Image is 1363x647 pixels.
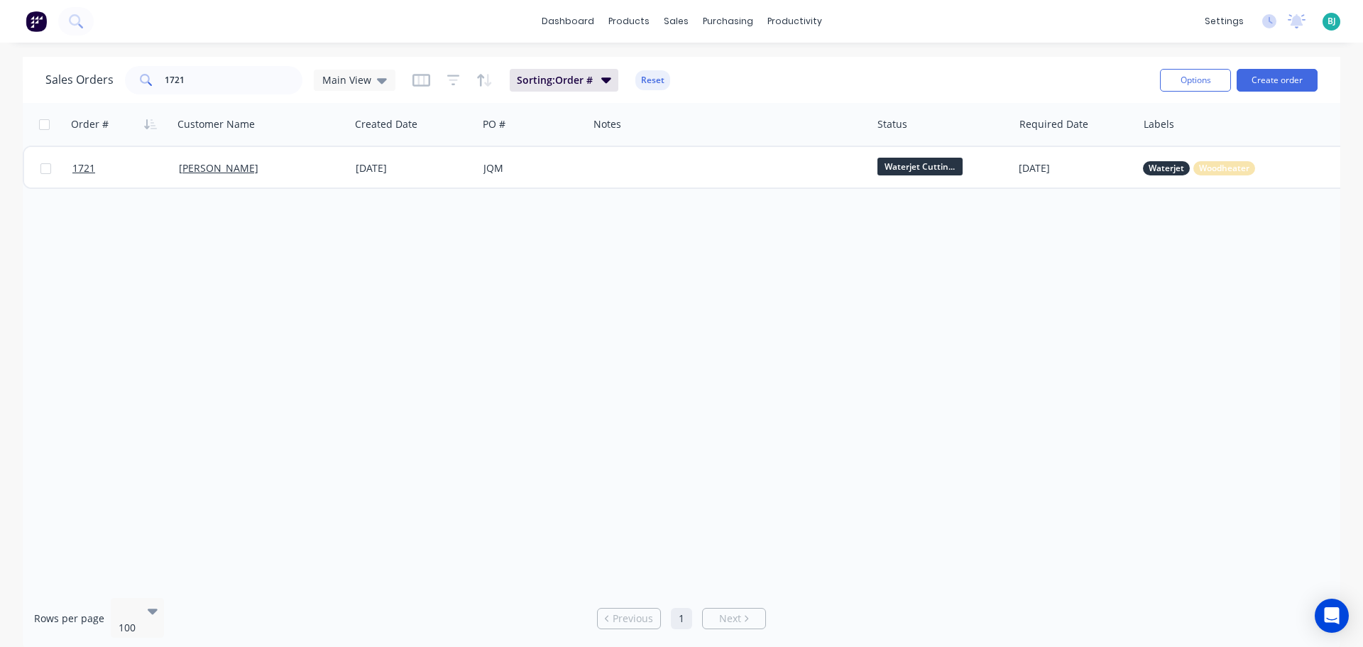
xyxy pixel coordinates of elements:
button: WaterjetWoodheater [1143,161,1255,175]
div: Created Date [355,117,417,131]
a: dashboard [535,11,601,32]
a: [PERSON_NAME] [179,161,258,175]
a: Page 1 is your current page [671,608,692,629]
a: Next page [703,611,765,626]
div: productivity [760,11,829,32]
span: Waterjet Cuttin... [877,158,963,175]
span: Woodheater [1199,161,1249,175]
div: Notes [593,117,621,131]
div: sales [657,11,696,32]
div: Open Intercom Messenger [1315,599,1349,633]
img: Factory [26,11,47,32]
a: 1721 [72,147,179,190]
div: [DATE] [1019,161,1132,175]
div: Labels [1144,117,1174,131]
div: products [601,11,657,32]
button: Options [1160,69,1231,92]
ul: Pagination [591,608,772,629]
div: [DATE] [356,161,472,175]
div: settings [1198,11,1251,32]
span: Main View [322,72,371,87]
span: Waterjet [1149,161,1184,175]
button: Sorting:Order # [510,69,618,92]
div: Order # [71,117,109,131]
a: Previous page [598,611,660,626]
div: JQM [483,161,578,175]
div: Customer Name [177,117,255,131]
span: 1721 [72,161,95,175]
button: Create order [1237,69,1318,92]
span: Previous [613,611,653,626]
span: Rows per page [34,611,104,626]
div: PO # [483,117,505,131]
button: Reset [635,70,670,90]
div: Required Date [1019,117,1088,131]
div: 100 [119,621,138,635]
input: Search... [165,66,303,94]
span: Sorting: Order # [517,73,593,87]
div: purchasing [696,11,760,32]
span: Next [719,611,741,626]
h1: Sales Orders [45,73,114,87]
div: Status [877,117,907,131]
span: BJ [1328,15,1336,28]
